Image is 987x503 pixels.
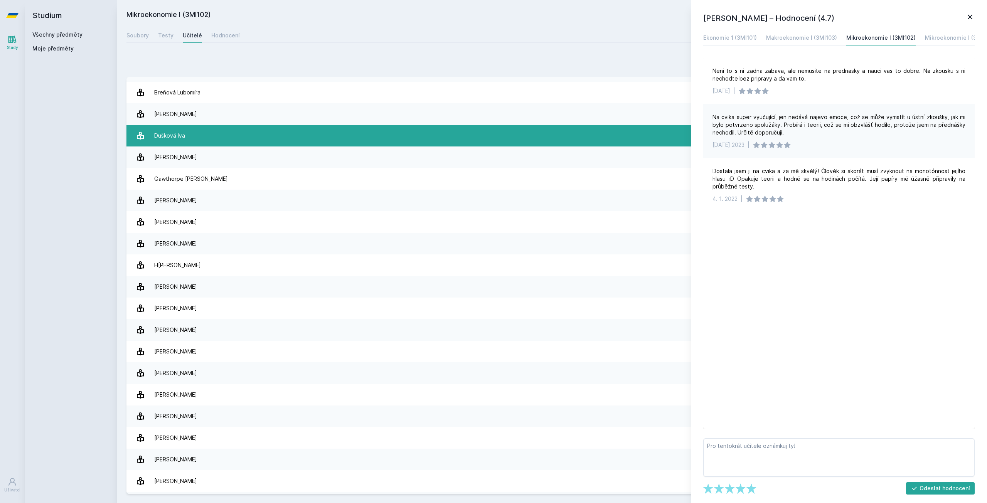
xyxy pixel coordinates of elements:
a: Study [2,31,23,54]
div: [PERSON_NAME] [154,214,197,230]
a: H[PERSON_NAME] 1 hodnocení 2.0 [126,254,978,276]
div: Na cvika super vyučující, jen nedává najevo emoce, což se může vymstít u ústní zkoušky, jak mi by... [712,113,965,136]
div: Breňová Lubomíra [154,85,200,100]
span: Moje předměty [32,45,74,52]
div: Uživatel [4,487,20,493]
a: [PERSON_NAME] 1 hodnocení 4.0 [126,276,978,298]
a: Dušková Iva 4 hodnocení 2.5 [126,125,978,146]
div: | [741,195,743,203]
a: Všechny předměty [32,31,83,38]
div: [PERSON_NAME] [154,409,197,424]
div: Gawthorpe [PERSON_NAME] [154,171,228,187]
a: Hodnocení [211,28,240,43]
div: [PERSON_NAME] [154,430,197,446]
div: | [733,87,735,95]
a: [PERSON_NAME] 1 hodnocení 5.0 [126,470,978,492]
a: Uživatel [2,473,23,497]
a: Učitelé [183,28,202,43]
a: [PERSON_NAME] 2 hodnocení 4.5 [126,233,978,254]
div: [PERSON_NAME] [154,322,197,338]
div: Dušková Iva [154,128,185,143]
a: [PERSON_NAME] 4 hodnocení 3.0 [126,449,978,470]
a: [PERSON_NAME] 16 hodnocení 4.4 [126,146,978,168]
button: Odeslat hodnocení [906,482,975,495]
div: [PERSON_NAME] [154,344,197,359]
div: [DATE] 2023 [712,141,744,149]
div: Testy [158,32,173,39]
div: [PERSON_NAME] [154,365,197,381]
a: Breňová Lubomíra 3 hodnocení 5.0 [126,82,978,103]
div: Neni to s ni zadna zabava, ale nemusite na prednasky a nauci vas to dobre. Na zkousku s ni nechod... [712,67,965,82]
div: [PERSON_NAME] [154,452,197,467]
h2: Mikroekonomie I (3MI102) [126,9,891,22]
div: [PERSON_NAME] [154,150,197,165]
a: [PERSON_NAME] 1 hodnocení 5.0 [126,190,978,211]
div: 4. 1. 2022 [712,195,738,203]
div: [DATE] [712,87,730,95]
div: Hodnocení [211,32,240,39]
div: Soubory [126,32,149,39]
div: | [748,141,750,149]
a: [PERSON_NAME] 11 hodnocení 4.5 [126,298,978,319]
a: Testy [158,28,173,43]
a: Soubory [126,28,149,43]
a: [PERSON_NAME] 4 hodnocení 2.0 [126,211,978,233]
div: [PERSON_NAME] [154,301,197,316]
div: Study [7,45,18,50]
a: [PERSON_NAME] 3 hodnocení 4.7 [126,405,978,427]
div: [PERSON_NAME] [154,193,197,208]
a: Gawthorpe [PERSON_NAME] 3 hodnocení 3.7 [126,168,978,190]
div: [PERSON_NAME] [154,279,197,294]
a: [PERSON_NAME] 5 hodnocení 3.0 [126,319,978,341]
div: [PERSON_NAME] [154,236,197,251]
div: H[PERSON_NAME] [154,257,201,273]
div: Dostala jsem ji na cvika a za mě skvělý! Člověk si akorát musí zvyknout na monotónnost jejího hla... [712,167,965,190]
a: [PERSON_NAME] 3 hodnocení 2.3 [126,427,978,449]
div: [PERSON_NAME] [154,106,197,122]
a: [PERSON_NAME] 15 hodnocení 3.1 [126,341,978,362]
a: [PERSON_NAME] 2 hodnocení 4.0 [126,384,978,405]
a: [PERSON_NAME] 1 hodnocení 4.0 [126,362,978,384]
a: [PERSON_NAME] 2 hodnocení 4.5 [126,103,978,125]
div: [PERSON_NAME] [154,473,197,489]
div: [PERSON_NAME] [154,387,197,402]
div: Učitelé [183,32,202,39]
